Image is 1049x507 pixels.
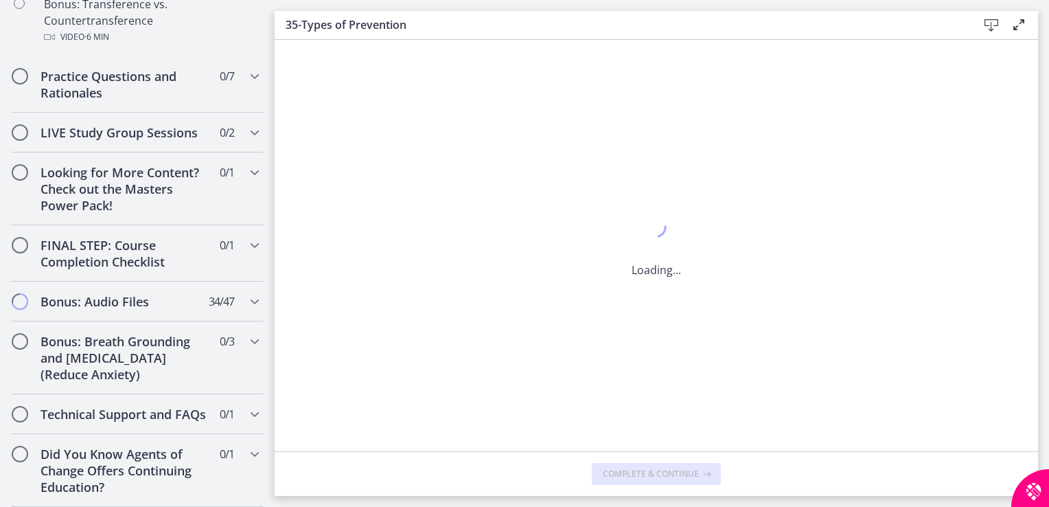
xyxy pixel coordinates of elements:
h3: 35-Types of Prevention [286,16,956,33]
h2: FINAL STEP: Course Completion Checklist [41,237,208,270]
button: Complete & continue [592,463,721,485]
span: Complete & continue [603,469,699,480]
h2: Looking for More Content? Check out the Masters Power Pack! [41,164,208,214]
span: 0 / 1 [220,237,234,253]
span: 0 / 2 [220,124,234,141]
span: 34 / 47 [209,293,234,310]
div: Video [44,29,258,45]
div: 1 [632,214,681,245]
h2: Bonus: Audio Files [41,293,208,310]
span: · 6 min [84,29,109,45]
span: 0 / 7 [220,68,234,84]
p: Loading... [632,262,681,278]
span: 0 / 1 [220,446,234,462]
span: 0 / 1 [220,164,234,181]
h2: LIVE Study Group Sessions [41,124,208,141]
span: 0 / 1 [220,406,234,422]
span: 0 / 3 [220,333,234,350]
h2: Technical Support and FAQs [41,406,208,422]
h2: Practice Questions and Rationales [41,68,208,101]
h2: Did You Know Agents of Change Offers Continuing Education? [41,446,208,495]
h2: Bonus: Breath Grounding and [MEDICAL_DATA] (Reduce Anxiety) [41,333,208,383]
